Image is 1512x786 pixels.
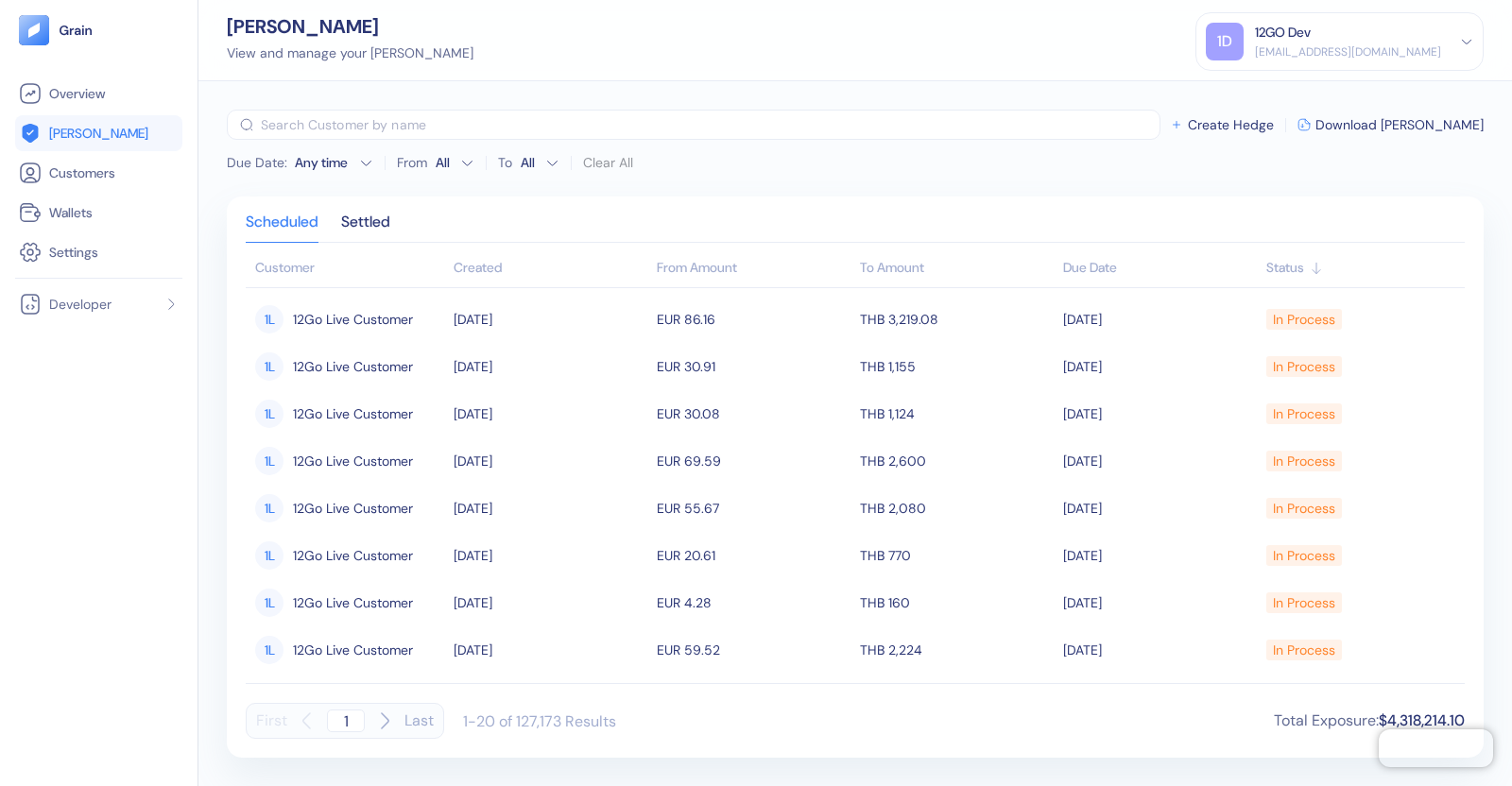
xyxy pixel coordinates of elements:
[855,485,1058,532] td: THB 2,080
[227,153,287,172] span: Due Date :
[855,250,1058,288] th: To Amount
[1170,118,1274,131] button: Create Hedge
[516,147,559,178] button: To
[1379,729,1493,767] iframe: Chatra live chat
[227,17,473,36] div: [PERSON_NAME]
[293,445,413,477] span: 12Go Live Customer
[1058,579,1262,626] td: [DATE]
[255,541,283,570] div: 1L
[19,15,49,45] img: logo-tablet-V2.svg
[49,124,148,143] span: [PERSON_NAME]
[652,296,855,343] td: EUR 86.16
[49,203,93,222] span: Wallets
[49,243,98,262] span: Settings
[1255,43,1441,60] div: [EMAIL_ADDRESS][DOMAIN_NAME]
[1315,118,1484,131] span: Download [PERSON_NAME]
[1273,492,1335,524] div: In Process
[1273,445,1335,477] div: In Process
[19,122,179,145] a: [PERSON_NAME]
[404,703,434,739] button: Last
[1273,539,1335,572] div: In Process
[255,305,283,333] div: 1L
[449,437,652,485] td: [DATE]
[59,24,94,37] img: logo
[449,343,652,390] td: [DATE]
[227,153,373,172] button: Due Date:Any time
[1273,587,1335,619] div: In Process
[1188,118,1274,131] span: Create Hedge
[1058,343,1262,390] td: [DATE]
[1058,674,1262,721] td: [DATE]
[255,494,283,522] div: 1L
[449,485,652,532] td: [DATE]
[255,447,283,475] div: 1L
[19,82,179,105] a: Overview
[255,352,283,381] div: 1L
[1274,709,1465,732] div: Total Exposure :
[19,201,179,224] a: Wallets
[855,674,1058,721] td: THB 800
[1273,398,1335,430] div: In Process
[449,390,652,437] td: [DATE]
[49,295,112,314] span: Developer
[431,147,474,178] button: From
[449,626,652,674] td: [DATE]
[855,626,1058,674] td: THB 2,224
[1273,634,1335,666] div: In Process
[652,343,855,390] td: EUR 30.91
[855,296,1058,343] td: THB 3,219.08
[449,674,652,721] td: [DATE]
[498,156,512,169] label: To
[1058,296,1262,343] td: [DATE]
[449,296,652,343] td: [DATE]
[1255,23,1311,43] div: 12GO Dev
[454,258,647,278] div: Sort ascending
[855,532,1058,579] td: THB 770
[246,215,318,242] div: Scheduled
[293,492,413,524] span: 12Go Live Customer
[449,579,652,626] td: [DATE]
[652,485,855,532] td: EUR 55.67
[293,587,413,619] span: 12Go Live Customer
[855,343,1058,390] td: THB 1,155
[293,539,413,572] span: 12Go Live Customer
[652,579,855,626] td: EUR 4.28
[652,626,855,674] td: EUR 59.52
[295,153,352,172] div: Any time
[1058,626,1262,674] td: [DATE]
[652,437,855,485] td: EUR 69.59
[255,636,283,664] div: 1L
[855,437,1058,485] td: THB 2,600
[293,350,413,383] span: 12Go Live Customer
[855,579,1058,626] td: THB 160
[855,390,1058,437] td: THB 1,124
[1297,118,1484,131] button: Download [PERSON_NAME]
[293,634,413,666] span: 12Go Live Customer
[652,532,855,579] td: EUR 20.61
[246,250,449,288] th: Customer
[652,390,855,437] td: EUR 30.08
[19,162,179,184] a: Customers
[255,400,283,428] div: 1L
[261,110,1160,140] input: Search Customer by name
[1206,23,1244,60] div: 1D
[1058,532,1262,579] td: [DATE]
[1273,303,1335,335] div: In Process
[1273,350,1335,383] div: In Process
[1063,258,1257,278] div: Sort ascending
[49,163,115,182] span: Customers
[397,156,427,169] label: From
[256,703,287,739] button: First
[255,589,283,617] div: 1L
[293,398,413,430] span: 12Go Live Customer
[1058,485,1262,532] td: [DATE]
[19,241,179,264] a: Settings
[652,250,855,288] th: From Amount
[652,674,855,721] td: EUR 21.41
[1058,390,1262,437] td: [DATE]
[1058,437,1262,485] td: [DATE]
[463,711,616,731] div: 1-20 of 127,173 Results
[341,215,390,242] div: Settled
[1379,710,1465,730] span: $4,318,214.10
